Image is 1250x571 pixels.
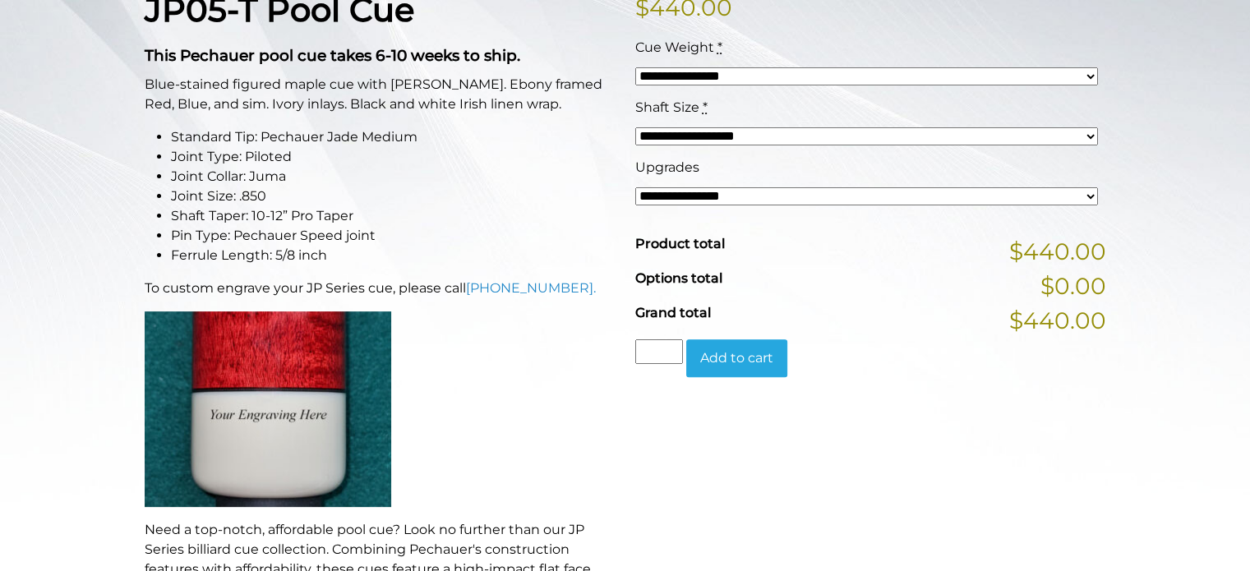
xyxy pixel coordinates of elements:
[171,147,616,167] li: Joint Type: Piloted
[1009,303,1106,338] span: $440.00
[703,99,708,115] abbr: required
[635,159,699,175] span: Upgrades
[171,246,616,265] li: Ferrule Length: 5/8 inch
[171,186,616,206] li: Joint Size: .850
[635,39,714,55] span: Cue Weight
[1009,234,1106,269] span: $440.00
[635,305,711,320] span: Grand total
[635,236,725,251] span: Product total
[635,270,722,286] span: Options total
[635,99,699,115] span: Shaft Size
[145,46,520,65] strong: This Pechauer pool cue takes 6-10 weeks to ship.
[686,339,787,377] button: Add to cart
[171,167,616,186] li: Joint Collar: Juma
[171,206,616,226] li: Shaft Taper: 10-12” Pro Taper
[635,339,683,364] input: Product quantity
[717,39,722,55] abbr: required
[1040,269,1106,303] span: $0.00
[145,279,616,298] p: To custom engrave your JP Series cue, please call
[466,280,596,296] a: [PHONE_NUMBER].
[171,226,616,246] li: Pin Type: Pechauer Speed joint
[171,127,616,147] li: Standard Tip: Pechauer Jade Medium
[145,75,616,114] p: Blue-stained figured maple cue with [PERSON_NAME]. Ebony framed Red, Blue, and sim. Ivory inlays....
[145,311,391,507] img: An image of a cue butt with the words "YOUR ENGRAVING HERE".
